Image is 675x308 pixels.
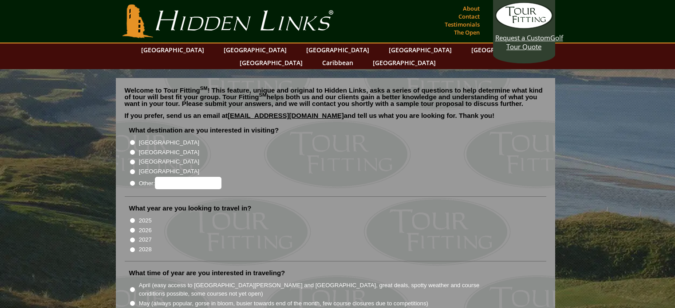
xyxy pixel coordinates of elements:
[139,138,199,147] label: [GEOGRAPHIC_DATA]
[125,87,546,107] p: Welcome to Tour Fitting ! This feature, unique and original to Hidden Links, asks a series of que...
[139,148,199,157] label: [GEOGRAPHIC_DATA]
[139,157,199,166] label: [GEOGRAPHIC_DATA]
[368,56,440,69] a: [GEOGRAPHIC_DATA]
[456,10,482,23] a: Contact
[302,43,374,56] a: [GEOGRAPHIC_DATA]
[137,43,209,56] a: [GEOGRAPHIC_DATA]
[139,299,428,308] label: May (always popular, gorse in bloom, busier towards end of the month, few course closures due to ...
[125,112,546,125] p: If you prefer, send us an email at and tell us what you are looking for. Thank you!
[129,204,252,213] label: What year are you looking to travel in?
[155,177,221,189] input: Other:
[318,56,358,69] a: Caribbean
[139,235,152,244] label: 2027
[129,126,279,135] label: What destination are you interested in visiting?
[228,112,344,119] a: [EMAIL_ADDRESS][DOMAIN_NAME]
[495,33,550,42] span: Request a Custom
[139,167,199,176] label: [GEOGRAPHIC_DATA]
[495,2,553,51] a: Request a CustomGolf Tour Quote
[219,43,291,56] a: [GEOGRAPHIC_DATA]
[452,26,482,39] a: The Open
[139,177,221,189] label: Other:
[139,216,152,225] label: 2025
[442,18,482,31] a: Testimonials
[235,56,307,69] a: [GEOGRAPHIC_DATA]
[200,86,208,91] sup: SM
[259,92,267,97] sup: SM
[384,43,456,56] a: [GEOGRAPHIC_DATA]
[129,269,285,277] label: What time of year are you interested in traveling?
[467,43,539,56] a: [GEOGRAPHIC_DATA]
[461,2,482,15] a: About
[139,226,152,235] label: 2026
[139,281,496,298] label: April (easy access to [GEOGRAPHIC_DATA][PERSON_NAME] and [GEOGRAPHIC_DATA], great deals, spotty w...
[139,245,152,254] label: 2028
